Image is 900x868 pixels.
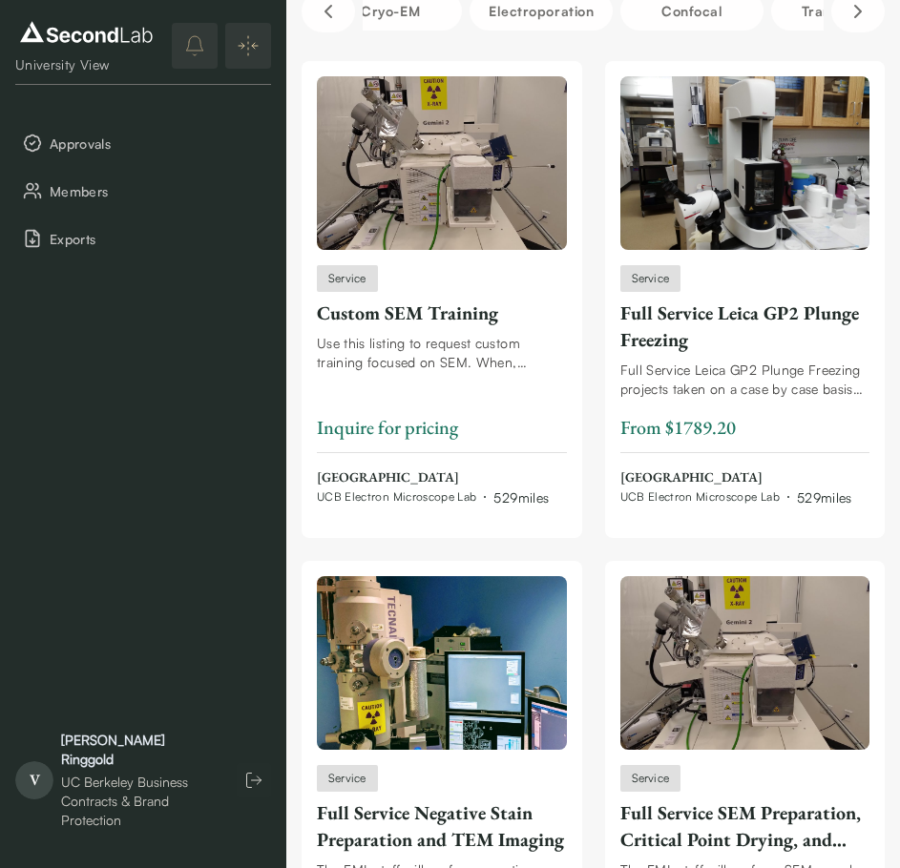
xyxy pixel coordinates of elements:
[15,761,53,799] span: V
[237,763,271,797] button: Log out
[620,799,870,853] div: Full Service SEM Preparation, Critical Point Drying, and SEM Imaging
[797,487,852,507] div: 529 miles
[15,17,157,48] img: logo
[620,489,780,505] span: UCB Electron Microscope Lab
[15,218,271,258] button: Exports
[317,415,458,440] span: Inquire for pricing
[620,76,870,507] a: Full Service Leica GP2 Plunge FreezingServiceFull Service Leica GP2 Plunge FreezingFull Service L...
[317,76,567,507] a: Custom SEM TrainingServiceCustom SEM TrainingUse this listing to request custom training focused ...
[61,773,218,830] div: UC Berkeley Business Contracts & Brand Protection
[328,270,366,287] span: Service
[50,134,263,154] span: Approvals
[50,181,263,201] span: Members
[317,334,567,372] div: Use this listing to request custom training focused on SEM. When, prompted, enter a brief descrip...
[632,270,670,287] span: Service
[50,229,263,249] span: Exports
[15,55,157,74] div: University View
[15,171,271,211] button: Members
[317,300,567,326] div: Custom SEM Training
[317,468,549,487] span: [GEOGRAPHIC_DATA]
[317,76,567,250] img: Custom SEM Training
[632,770,670,787] span: Service
[328,770,366,787] span: Service
[15,123,271,163] button: Approvals
[620,300,870,353] div: Full Service Leica GP2 Plunge Freezing
[61,731,218,769] div: [PERSON_NAME] Ringgold
[317,576,567,750] img: Full Service Negative Stain Preparation and TEM Imaging
[493,487,549,507] div: 529 miles
[317,489,476,505] span: UCB Electron Microscope Lab
[620,76,870,250] img: Full Service Leica GP2 Plunge Freezing
[620,361,870,399] div: Full Service Leica GP2 Plunge Freezing projects taken on a case by case basis and as time allows ...
[620,415,736,440] span: From $1789.20
[172,23,218,69] button: notifications
[620,468,852,487] span: [GEOGRAPHIC_DATA]
[317,799,567,853] div: Full Service Negative Stain Preparation and TEM Imaging
[620,576,870,750] img: Full Service SEM Preparation, Critical Point Drying, and SEM Imaging
[225,23,271,69] button: Expand/Collapse sidebar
